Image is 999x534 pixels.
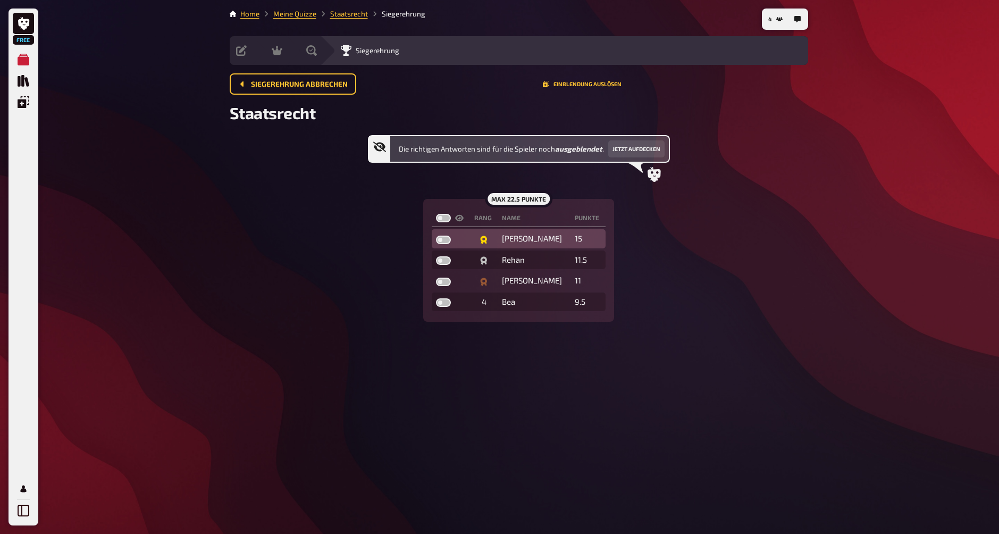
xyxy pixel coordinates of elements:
div: [PERSON_NAME] [502,276,566,286]
a: Meine Quizze [13,49,34,70]
th: Name [498,210,570,227]
td: 9.5 [570,293,606,312]
div: Rehan [502,255,566,265]
td: 15 [570,229,606,248]
li: Siegerehrung [368,9,425,19]
th: Rang [470,210,498,227]
div: [PERSON_NAME] [502,233,566,244]
span: Free [14,37,33,43]
button: 4 [764,11,787,28]
button: Jetzt aufdecken [608,140,665,157]
a: Home [240,10,259,18]
div: Bea [502,297,566,307]
span: Siegerehrung abbrechen [251,81,348,88]
a: Einblendungen [13,91,34,113]
td: 4 [470,293,498,312]
li: Staatsrecht [316,9,368,19]
span: Siegerehrung [356,46,399,55]
span: Staatsrecht [230,103,316,122]
li: Home [240,9,259,19]
b: ausgeblendet [555,145,602,153]
span: Die richtigen Antworten sind für die Spieler noch . [399,144,604,154]
td: 11 [570,271,606,290]
a: Staatsrecht [330,10,368,18]
a: Meine Quizze [273,10,316,18]
button: Einblendung auslösen [543,81,622,87]
div: max 22.5 Punkte [485,190,552,207]
th: Punkte [570,210,606,227]
span: 4 [768,16,772,22]
a: Quiz Sammlung [13,70,34,91]
td: 11.5 [570,251,606,270]
li: Meine Quizze [259,9,316,19]
button: Siegerehrung abbrechen [230,73,356,95]
a: Mein Konto [13,478,34,499]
